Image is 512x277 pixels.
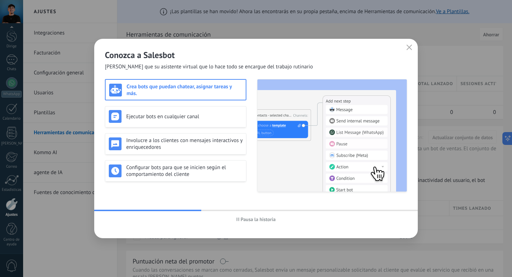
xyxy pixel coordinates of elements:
[241,216,276,223] font: Pausa la historia
[126,164,226,178] font: Configurar bots para que se inicien según el comportamiento del cliente
[233,214,279,225] button: Pausa la historia
[105,63,313,70] font: [PERSON_NAME] que su asistente virtual que lo hace todo se encargue del trabajo rutinario
[127,83,232,97] font: Crea bots que puedan chatear, asignar tareas y más.
[105,49,175,61] font: Conozca a Salesbot
[126,113,199,120] font: Ejecutar bots en cualquier canal
[126,137,242,151] font: Involucre a los clientes con mensajes interactivos y enriquecedores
